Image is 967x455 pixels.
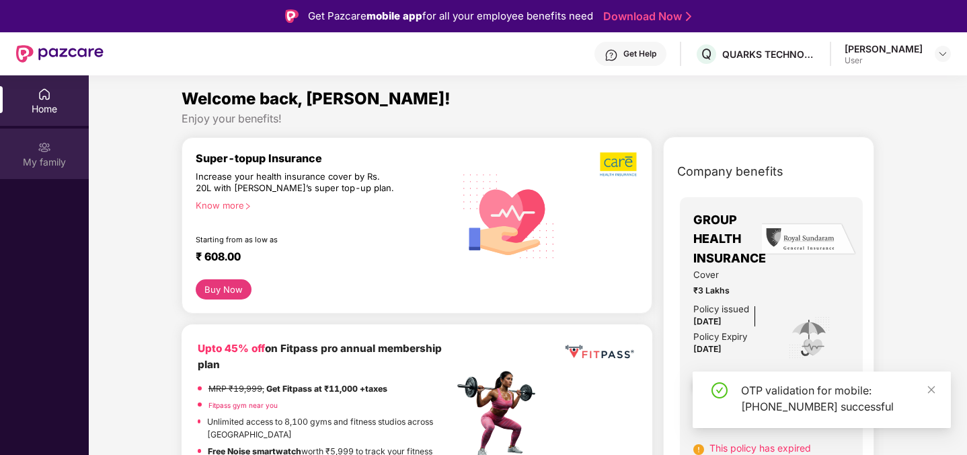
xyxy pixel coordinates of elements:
b: on Fitpass pro annual membership plan [198,342,442,371]
img: New Pazcare Logo [16,45,104,63]
img: svg+xml;base64,PHN2ZyBpZD0iSGVscC0zMngzMiIgeG1sbnM9Imh0dHA6Ly93d3cudzMub3JnLzIwMDAvc3ZnIiB3aWR0aD... [605,48,618,62]
div: Super-topup Insurance [196,151,454,165]
div: ₹ 608.00 [196,250,440,266]
img: icon [787,316,831,360]
img: fppp.png [563,341,636,363]
img: svg+xml;base64,PHN2ZyB4bWxucz0iaHR0cDovL3d3dy53My5vcmcvMjAwMC9zdmciIHdpZHRoPSI0OC45MTUiIGhlaWdodD... [701,370,734,403]
div: Starting from as low as [196,235,397,244]
div: User [845,55,923,66]
div: Get Help [623,48,656,59]
span: close [927,385,936,394]
del: MRP ₹19,999, [208,384,264,394]
img: svg+xml;base64,PHN2ZyB4bWxucz0iaHR0cDovL3d3dy53My5vcmcvMjAwMC9zdmciIHdpZHRoPSIxNiIgaGVpZ2h0PSIxNi... [693,444,704,455]
img: insurerLogo [762,223,856,256]
div: Increase your health insurance cover by Rs. 20L with [PERSON_NAME]’s super top-up plan. [196,171,396,195]
div: QUARKS TECHNOSOFT [722,48,816,61]
img: Stroke [686,9,691,24]
strong: mobile app [366,9,422,22]
span: check-circle [711,382,728,398]
img: b5dec4f62d2307b9de63beb79f102df3.png [600,151,638,177]
span: This policy has expired [709,442,811,454]
span: [DATE] [693,316,722,326]
div: Policy Expiry [693,330,747,344]
img: svg+xml;base64,PHN2ZyB3aWR0aD0iMjAiIGhlaWdodD0iMjAiIHZpZXdCb3g9IjAgMCAyMCAyMCIgZmlsbD0ibm9uZSIgeG... [38,141,51,154]
img: svg+xml;base64,PHN2ZyBpZD0iSG9tZSIgeG1sbnM9Imh0dHA6Ly93d3cudzMub3JnLzIwMDAvc3ZnIiB3aWR0aD0iMjAiIG... [38,87,51,101]
span: Q [701,46,711,62]
img: Logo [285,9,299,23]
div: [PERSON_NAME] [845,42,923,55]
span: Welcome back, [PERSON_NAME]! [182,89,451,108]
span: GROUP HEALTH INSURANCE [693,211,769,268]
p: Unlimited access to 8,100 gyms and fitness studios across [GEOGRAPHIC_DATA] [207,415,453,442]
a: Fitpass gym near you [208,401,278,409]
button: Buy Now [196,279,252,300]
div: Know more [196,200,446,209]
img: svg+xml;base64,PHN2ZyB4bWxucz0iaHR0cDovL3d3dy53My5vcmcvMjAwMC9zdmciIHdpZHRoPSI0OC45NDMiIGhlaWdodD... [715,370,748,403]
div: OTP validation for mobile: [PHONE_NUMBER] successful [741,382,935,415]
span: Company benefits [677,162,783,181]
img: svg+xml;base64,PHN2ZyBpZD0iRHJvcGRvd24tMzJ4MzIiIHhtbG5zPSJodHRwOi8vd3d3LnczLm9yZy8yMDAwL3N2ZyIgd2... [937,48,948,59]
span: [DATE] [693,344,722,354]
img: svg+xml;base64,PHN2ZyB4bWxucz0iaHR0cDovL3d3dy53My5vcmcvMjAwMC9zdmciIHdpZHRoPSI0OC45NDMiIGhlaWdodD... [687,370,720,403]
span: Cover [693,268,769,282]
b: Upto 45% off [198,342,265,355]
div: Policy issued [693,302,749,316]
span: ₹3 Lakhs [693,284,769,297]
a: Download Now [603,9,687,24]
img: svg+xml;base64,PHN2ZyB4bWxucz0iaHR0cDovL3d3dy53My5vcmcvMjAwMC9zdmciIHhtbG5zOnhsaW5rPSJodHRwOi8vd3... [454,159,565,271]
div: Enjoy your benefits! [182,112,875,126]
strong: Get Fitpass at ₹11,000 +taxes [266,384,387,394]
span: right [244,203,252,210]
div: Get Pazcare for all your employee benefits need [308,8,593,24]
